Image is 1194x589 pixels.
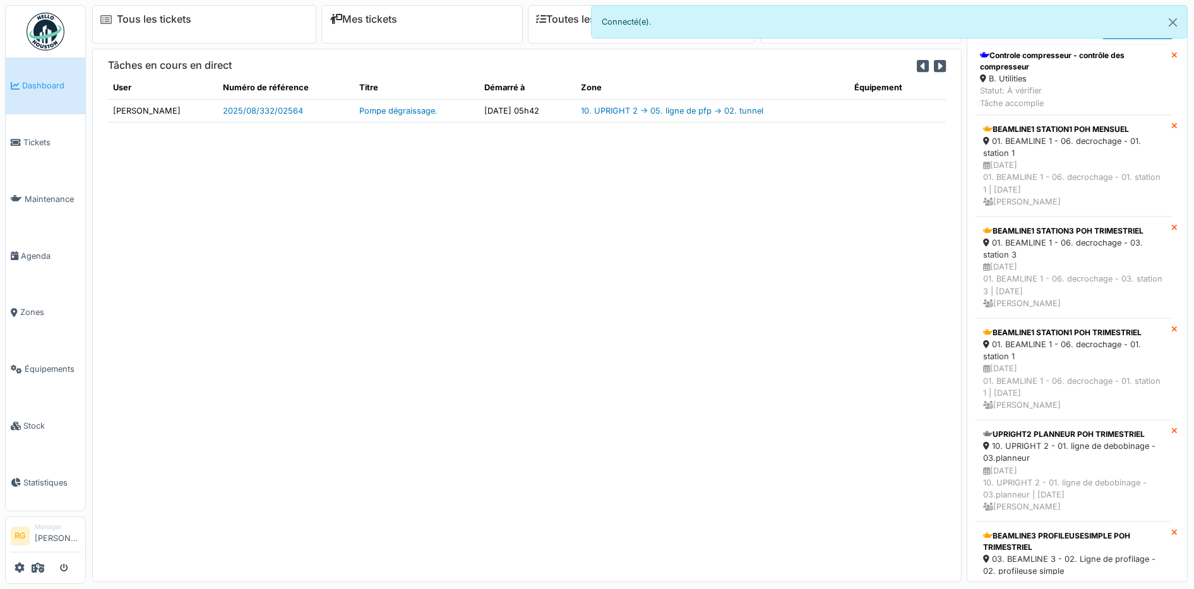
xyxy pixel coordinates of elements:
span: Zones [20,306,80,318]
div: BEAMLINE1 STATION1 POH TRIMESTRIEL [983,327,1163,338]
span: translation missing: fr.shared.user [113,83,131,92]
div: 03. BEAMLINE 3 - 02. Ligne de profilage - 02. profileuse simple [983,553,1163,577]
a: Tickets [6,114,85,171]
th: Numéro de référence [218,76,354,99]
div: BEAMLINE1 STATION3 POH TRIMESTRIEL [983,225,1163,237]
a: 2025/08/332/02564 [223,106,303,116]
div: Controle compresseur - contrôle des compresseur [980,50,1166,73]
th: Zone [576,76,849,99]
img: Badge_color-CXgf-gQk.svg [27,13,64,51]
a: RG Manager[PERSON_NAME] [11,522,80,552]
button: Close [1159,6,1187,39]
div: 10. UPRIGHT 2 - 01. ligne de debobinage - 03.planneur [983,440,1163,464]
span: Équipements [25,363,80,375]
div: 01. BEAMLINE 1 - 06. decrochage - 01. station 1 [983,135,1163,159]
a: Dashboard [6,57,85,114]
div: 01. BEAMLINE 1 - 06. decrochage - 03. station 3 [983,237,1163,261]
a: Pompe dégraissage. [359,106,438,116]
div: Manager [35,522,80,532]
span: Dashboard [22,80,80,92]
a: Toutes les tâches [536,13,630,25]
a: Controle compresseur - contrôle des compresseur B. Utilities Statut: À vérifierTâche accomplie [975,44,1171,115]
a: Statistiques [6,454,85,511]
a: BEAMLINE1 STATION3 POH TRIMESTRIEL 01. BEAMLINE 1 - 06. decrochage - 03. station 3 [DATE]01. BEAM... [975,217,1171,318]
div: B. Utilities [980,73,1166,85]
td: [DATE] 05h42 [479,99,576,122]
div: [DATE] 01. BEAMLINE 1 - 06. decrochage - 03. station 3 | [DATE] [PERSON_NAME] [983,261,1163,309]
a: UPRIGHT2 PLANNEUR POH TRIMESTRIEL 10. UPRIGHT 2 - 01. ligne de debobinage - 03.planneur [DATE]10.... [975,420,1171,521]
div: BEAMLINE1 STATION1 POH MENSUEL [983,124,1163,135]
div: [DATE] 01. BEAMLINE 1 - 06. decrochage - 01. station 1 | [DATE] [PERSON_NAME] [983,159,1163,208]
th: Équipement [849,76,946,99]
h6: Tâches en cours en direct [108,59,232,71]
span: Stock [23,420,80,432]
th: Démarré à [479,76,576,99]
a: Zones [6,284,85,341]
a: BEAMLINE1 STATION1 POH TRIMESTRIEL 01. BEAMLINE 1 - 06. decrochage - 01. station 1 [DATE]01. BEAM... [975,318,1171,420]
span: Maintenance [25,193,80,205]
a: BEAMLINE1 STATION1 POH MENSUEL 01. BEAMLINE 1 - 06. decrochage - 01. station 1 [DATE]01. BEAMLINE... [975,115,1171,217]
li: RG [11,527,30,545]
th: Titre [354,76,479,99]
div: 01. BEAMLINE 1 - 06. decrochage - 01. station 1 [983,338,1163,362]
div: BEAMLINE3 PROFILEUSESIMPLE POH TRIMESTRIEL [983,530,1163,553]
li: [PERSON_NAME] [35,522,80,549]
div: Statut: À vérifier Tâche accomplie [980,85,1166,109]
a: Tous les tickets [117,13,191,25]
div: Connecté(e). [591,5,1188,39]
a: Équipements [6,341,85,398]
div: UPRIGHT2 PLANNEUR POH TRIMESTRIEL [983,429,1163,440]
a: Stock [6,398,85,455]
div: [DATE] 01. BEAMLINE 1 - 06. decrochage - 01. station 1 | [DATE] [PERSON_NAME] [983,362,1163,411]
a: 10. UPRIGHT 2 -> 05. ligne de pfp -> 02. tunnel [581,106,763,116]
span: Statistiques [23,477,80,489]
span: Agenda [21,250,80,262]
div: [DATE] 10. UPRIGHT 2 - 01. ligne de debobinage - 03.planneur | [DATE] [PERSON_NAME] [983,465,1163,513]
a: Agenda [6,227,85,284]
a: Maintenance [6,171,85,228]
td: [PERSON_NAME] [108,99,218,122]
span: Tickets [23,136,80,148]
a: Mes tickets [330,13,397,25]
